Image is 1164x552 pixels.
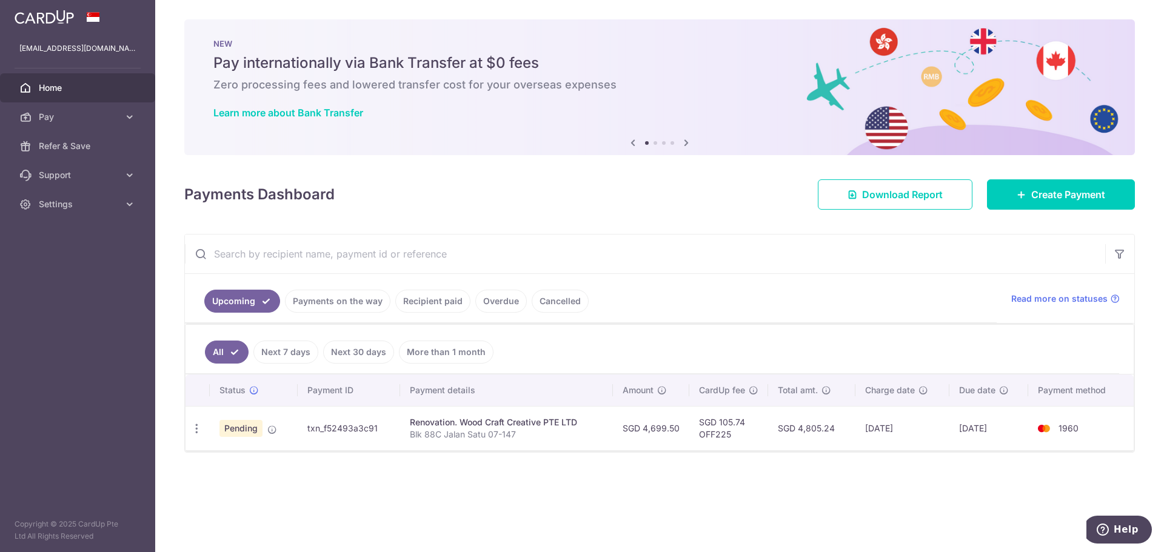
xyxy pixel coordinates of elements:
span: Status [219,384,246,396]
a: All [205,341,249,364]
span: Due date [959,384,995,396]
p: NEW [213,39,1106,48]
span: Read more on statuses [1011,293,1108,305]
span: Settings [39,198,119,210]
p: Blk 88C Jalan Satu 07-147 [410,428,604,441]
h4: Payments Dashboard [184,184,335,205]
td: [DATE] [949,406,1028,450]
a: Upcoming [204,290,280,313]
a: More than 1 month [399,341,493,364]
p: [EMAIL_ADDRESS][DOMAIN_NAME] [19,42,136,55]
span: Pay [39,111,119,123]
a: Overdue [475,290,527,313]
span: Amount [623,384,654,396]
td: SGD 4,699.50 [613,406,689,450]
span: Charge date [865,384,915,396]
a: Learn more about Bank Transfer [213,107,363,119]
a: Download Report [818,179,972,210]
a: Read more on statuses [1011,293,1120,305]
h5: Pay internationally via Bank Transfer at $0 fees [213,53,1106,73]
span: CardUp fee [699,384,745,396]
td: SGD 105.74 OFF225 [689,406,768,450]
th: Payment details [400,374,614,406]
span: Pending [219,420,263,437]
span: Total amt. [778,384,818,396]
th: Payment ID [298,374,400,406]
span: Refer & Save [39,140,119,152]
img: Bank Card [1032,421,1056,436]
span: Create Payment [1031,187,1105,202]
img: Bank transfer banner [184,19,1135,155]
iframe: Opens a widget where you can find more information [1086,516,1152,546]
td: SGD 4,805.24 [768,406,855,450]
h6: Zero processing fees and lowered transfer cost for your overseas expenses [213,78,1106,92]
span: Home [39,82,119,94]
span: Download Report [862,187,943,202]
th: Payment method [1028,374,1134,406]
a: Next 7 days [253,341,318,364]
span: Support [39,169,119,181]
a: Next 30 days [323,341,394,364]
a: Recipient paid [395,290,470,313]
img: CardUp [15,10,74,24]
td: txn_f52493a3c91 [298,406,400,450]
td: [DATE] [855,406,949,450]
a: Create Payment [987,179,1135,210]
div: Renovation. Wood Craft Creative PTE LTD [410,416,604,428]
input: Search by recipient name, payment id or reference [185,234,1105,273]
span: 1960 [1059,423,1079,433]
a: Cancelled [532,290,589,313]
a: Payments on the way [285,290,390,313]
